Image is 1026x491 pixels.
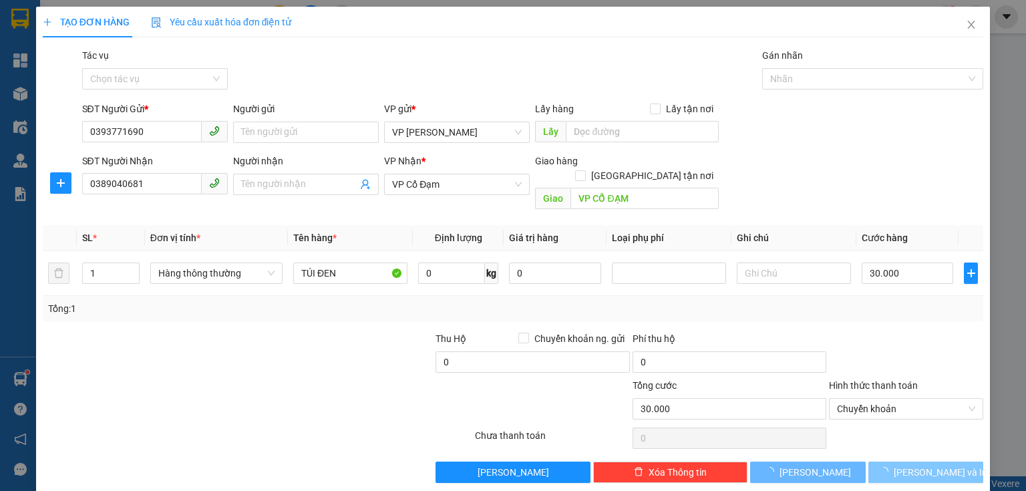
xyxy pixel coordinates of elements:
span: Giá trị hàng [509,232,558,243]
input: Dọc đường [566,121,719,142]
label: Hình thức thanh toán [829,380,918,391]
span: loading [879,467,894,476]
li: Cổ Đạm, xã [GEOGRAPHIC_DATA], [GEOGRAPHIC_DATA] [125,33,558,49]
span: TẠO ĐƠN HÀNG [43,17,130,27]
img: logo.jpg [17,17,83,84]
span: Đơn vị tính [150,232,200,243]
button: plus [964,263,978,284]
span: Giao [535,188,570,209]
span: Thu Hộ [436,333,466,344]
span: [PERSON_NAME] [780,465,851,480]
div: Chưa thanh toán [474,428,631,452]
li: Hotline: 1900252555 [125,49,558,66]
th: Ghi chú [731,225,856,251]
div: Phí thu hộ [633,331,826,351]
span: phone [209,126,220,136]
span: Lấy tận nơi [661,102,719,116]
span: VP Hoàng Liệt [392,122,522,142]
span: SL [82,232,93,243]
span: plus [51,178,71,188]
th: Loại phụ phí [607,225,731,251]
span: [PERSON_NAME] và In [894,465,987,480]
span: VP Cổ Đạm [392,174,522,194]
button: [PERSON_NAME] [750,462,866,483]
span: Cước hàng [862,232,908,243]
input: VD: Bàn, Ghế [293,263,407,284]
button: delete [48,263,69,284]
span: [PERSON_NAME] [478,465,549,480]
div: VP gửi [384,102,530,116]
button: [PERSON_NAME] [436,462,590,483]
span: Tên hàng [293,232,337,243]
button: [PERSON_NAME] và In [868,462,984,483]
span: Giao hàng [535,156,578,166]
button: plus [50,172,71,194]
span: close [966,19,977,30]
div: SĐT Người Nhận [82,154,228,168]
span: Xóa Thông tin [649,465,707,480]
span: Tổng cước [633,380,677,391]
input: Dọc đường [570,188,719,209]
input: Ghi Chú [737,263,851,284]
span: [GEOGRAPHIC_DATA] tận nơi [586,168,719,183]
span: Chuyển khoản ng. gửi [529,331,630,346]
button: deleteXóa Thông tin [593,462,747,483]
span: loading [765,467,780,476]
span: Yêu cầu xuất hóa đơn điện tử [151,17,292,27]
label: Gán nhãn [762,50,803,61]
span: kg [485,263,498,284]
div: Người nhận [233,154,379,168]
label: Tác vụ [82,50,109,61]
div: Người gửi [233,102,379,116]
span: Hàng thông thường [158,263,275,283]
button: Close [953,7,990,44]
span: plus [43,17,52,27]
span: Lấy [535,121,566,142]
div: SĐT Người Gửi [82,102,228,116]
img: icon [151,17,162,28]
span: Chuyển khoản [837,399,975,419]
b: GỬI : VP [PERSON_NAME] [17,97,233,119]
span: delete [634,467,643,478]
span: user-add [360,179,371,190]
input: 0 [509,263,601,284]
span: plus [965,268,977,279]
span: Lấy hàng [535,104,574,114]
span: VP Nhận [384,156,421,166]
span: phone [209,178,220,188]
span: Định lượng [435,232,482,243]
div: Tổng: 1 [48,301,397,316]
